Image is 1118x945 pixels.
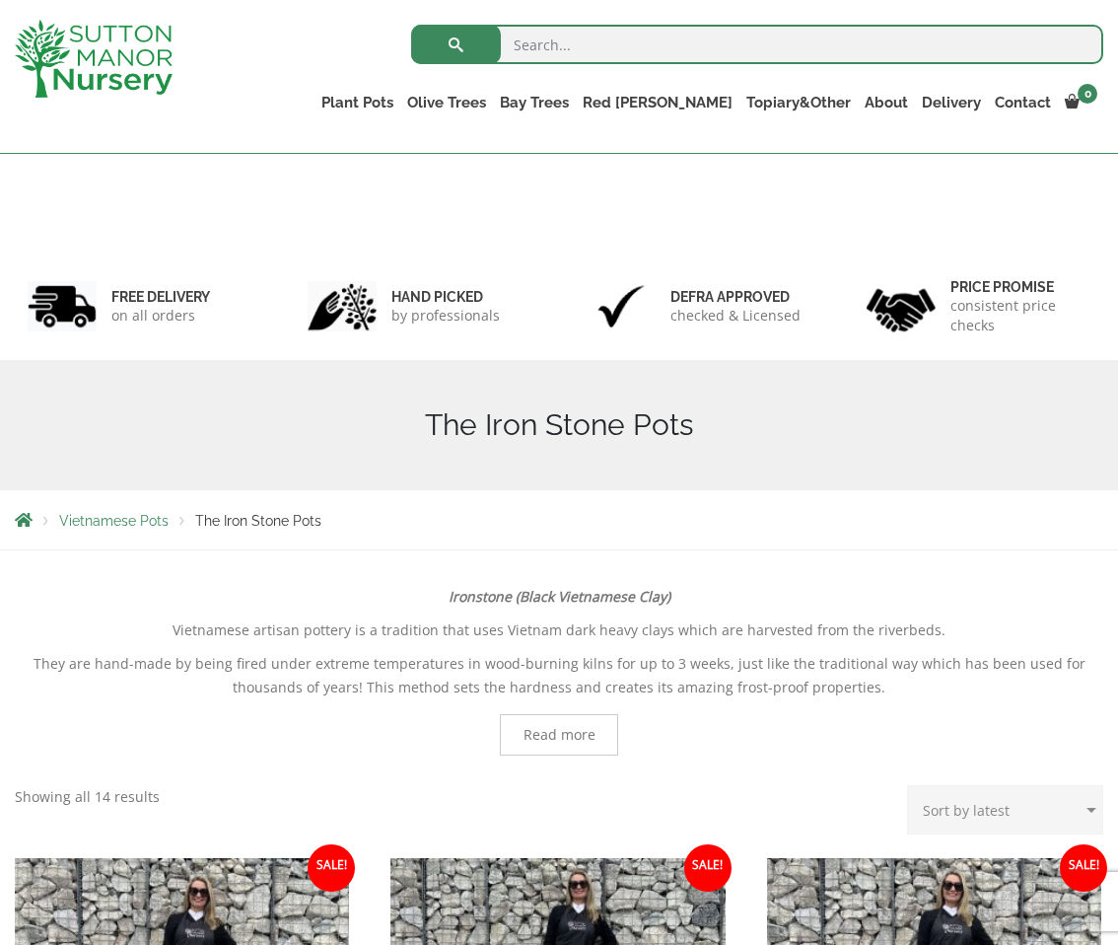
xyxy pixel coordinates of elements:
a: Olive Trees [400,89,493,116]
h6: FREE DELIVERY [111,288,210,306]
p: checked & Licensed [670,306,801,326]
h6: Defra approved [670,288,801,306]
p: Showing all 14 results [15,785,160,809]
span: 0 [1078,84,1097,104]
h6: hand picked [391,288,500,306]
a: Red [PERSON_NAME] [576,89,739,116]
img: 1.jpg [28,281,97,331]
a: Topiary&Other [739,89,858,116]
a: Plant Pots [314,89,400,116]
img: 2.jpg [308,281,377,331]
p: on all orders [111,306,210,326]
a: Contact [988,89,1058,116]
p: by professionals [391,306,500,326]
strong: Ironstone (Black Vietnamese Clay) [449,587,670,606]
a: Delivery [915,89,988,116]
a: Bay Trees [493,89,576,116]
span: Read more [524,728,595,742]
img: 3.jpg [587,281,656,331]
p: They are hand-made by being fired under extreme temperatures in wood-burning kilns for up to 3 we... [15,652,1103,699]
p: consistent price checks [950,296,1091,335]
span: Sale! [308,844,355,892]
h6: Price promise [950,278,1091,296]
nav: Breadcrumbs [15,512,1103,528]
input: Search... [411,25,1103,64]
p: Vietnamese artisan pottery is a tradition that uses Vietnam dark heavy clays which are harvested ... [15,618,1103,642]
a: 0 [1058,89,1103,116]
span: The Iron Stone Pots [195,513,321,529]
span: Sale! [1060,844,1107,892]
h1: The Iron Stone Pots [15,407,1103,443]
a: About [858,89,915,116]
span: Sale! [684,844,732,892]
img: logo [15,20,173,98]
img: 4.jpg [867,276,936,336]
a: Vietnamese Pots [59,513,169,529]
select: Shop order [907,785,1103,835]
